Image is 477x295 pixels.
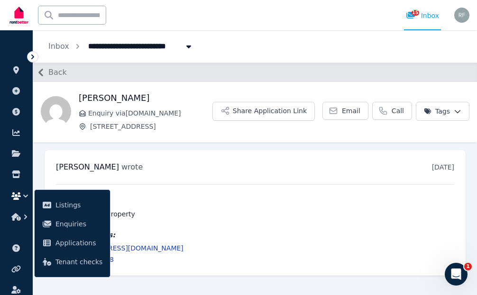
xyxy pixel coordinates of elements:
[67,209,454,219] li: Inspect the property
[454,8,469,23] img: Richard Fowler
[342,106,360,116] span: Email
[41,96,71,126] img: Jessica
[406,11,439,20] div: Inbox
[55,256,102,268] span: Tenant checks
[212,102,315,121] button: Share Application Link
[38,233,106,252] a: Applications
[88,108,212,118] span: Enquiry via [DOMAIN_NAME]
[392,106,404,116] span: Call
[464,263,472,270] span: 1
[79,91,212,105] h1: [PERSON_NAME]
[8,3,30,27] img: RentBetter
[55,199,102,211] span: Listings
[322,102,368,120] a: Email
[56,162,119,171] span: [PERSON_NAME]
[416,102,469,121] button: Tags
[67,244,183,252] a: [EMAIL_ADDRESS][DOMAIN_NAME]
[33,65,67,80] button: Back
[90,122,212,131] span: [STREET_ADDRESS]
[445,263,468,286] iframe: Intercom live chat
[33,30,209,63] nav: Breadcrumb
[432,163,454,171] time: [DATE]
[38,196,106,215] a: Listings
[55,237,102,249] span: Applications
[372,102,412,120] a: Call
[121,162,143,171] span: wrote
[412,10,419,16] span: 15
[55,218,102,230] span: Enquiries
[38,215,106,233] a: Enquiries
[56,196,454,206] h4: Interested in:
[48,42,69,51] a: Inbox
[48,67,67,78] span: Back
[424,107,450,116] span: Tags
[38,252,106,271] a: Tenant checks
[56,230,454,240] h4: Contact details:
